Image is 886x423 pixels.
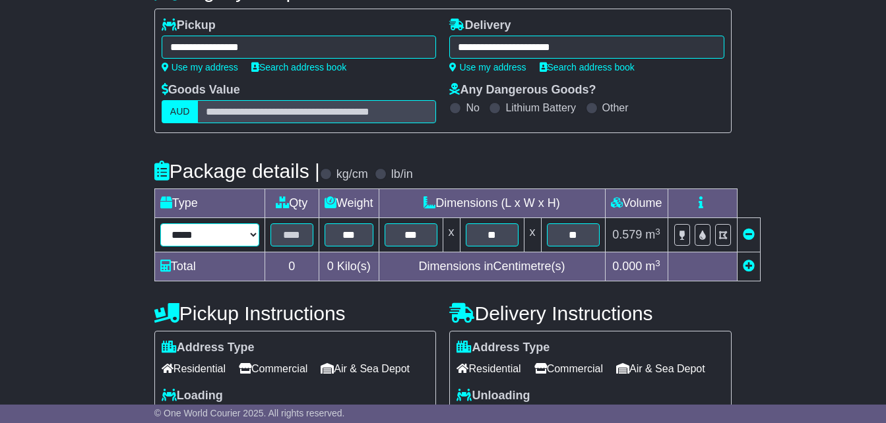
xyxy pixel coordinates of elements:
[265,252,319,281] td: 0
[505,101,576,114] label: Lithium Battery
[154,408,345,418] span: © One World Courier 2025. All rights reserved.
[162,341,255,355] label: Address Type
[162,100,199,123] label: AUD
[457,389,530,403] label: Unloading
[154,252,265,281] td: Total
[239,358,307,379] span: Commercial
[162,389,223,403] label: Loading
[319,252,379,281] td: Kilo(s)
[645,260,660,273] span: m
[602,101,629,114] label: Other
[336,167,368,182] label: kg/cm
[319,189,379,218] td: Weight
[162,83,240,98] label: Goods Value
[154,160,320,182] h4: Package details |
[443,218,460,252] td: x
[449,18,511,33] label: Delivery
[612,260,642,273] span: 0.000
[743,260,755,273] a: Add new item
[449,83,596,98] label: Any Dangerous Goods?
[162,62,238,72] a: Use my address
[391,167,413,182] label: lb/in
[327,260,334,273] span: 0
[379,189,605,218] td: Dimensions (L x W x H)
[524,218,541,252] td: x
[265,189,319,218] td: Qty
[251,62,346,72] a: Search address book
[457,358,521,379] span: Residential
[605,189,668,218] td: Volume
[162,18,216,33] label: Pickup
[154,302,437,324] h4: Pickup Instructions
[449,62,526,72] a: Use my address
[743,228,755,241] a: Remove this item
[154,189,265,218] td: Type
[616,358,705,379] span: Air & Sea Depot
[655,258,660,268] sup: 3
[645,228,660,241] span: m
[612,228,642,241] span: 0.579
[162,358,226,379] span: Residential
[457,341,550,355] label: Address Type
[466,101,479,114] label: No
[540,62,635,72] a: Search address book
[379,252,605,281] td: Dimensions in Centimetre(s)
[449,302,732,324] h4: Delivery Instructions
[534,358,603,379] span: Commercial
[655,227,660,237] sup: 3
[321,358,410,379] span: Air & Sea Depot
